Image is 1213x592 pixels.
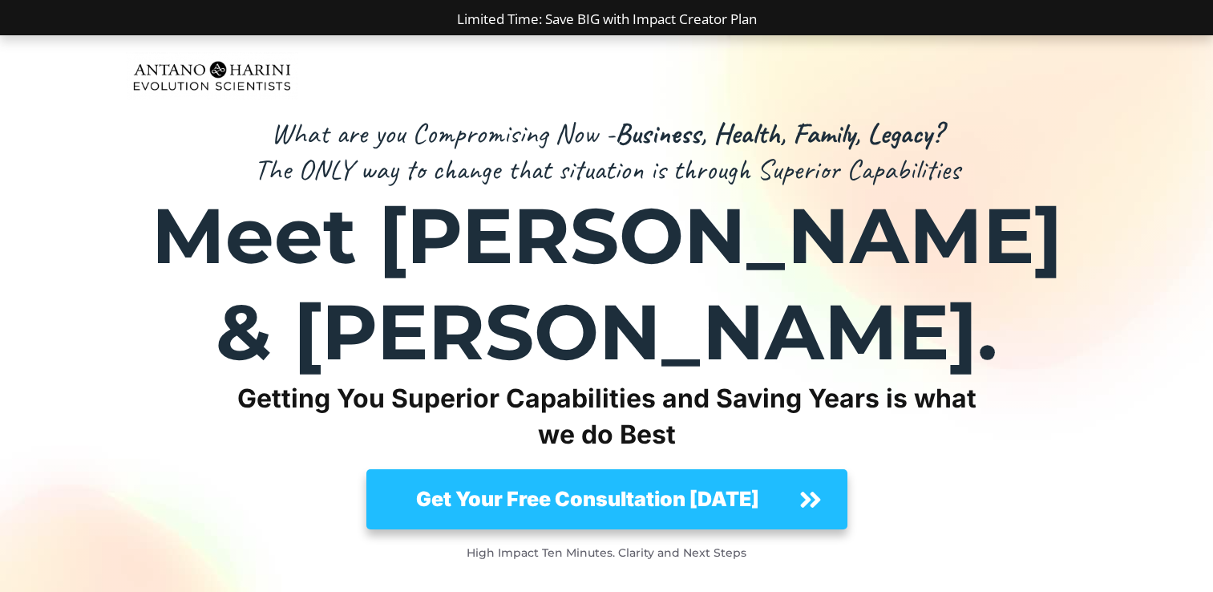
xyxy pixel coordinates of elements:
strong: Meet [PERSON_NAME] & [PERSON_NAME]. [152,189,1062,379]
a: Get Your Free Consultation [DATE] [366,469,847,529]
strong: High Impact Ten Minutes. Clarity and Next Steps [467,545,746,560]
strong: Business, Health, Family, Legacy? [615,115,942,152]
img: Evolution-Scientist (2) [126,52,298,99]
p: What are you Compromising Now - [126,116,1088,152]
p: The ONLY way to change that situation is through Superior Capabilities [126,152,1088,188]
strong: Get Your Free Consultation [DATE] [416,487,759,511]
a: Limited Time: Save BIG with Impact Creator Plan [457,10,757,28]
strong: Getting You Superior Capabilities and Saving Years is what we do Best [237,383,976,450]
